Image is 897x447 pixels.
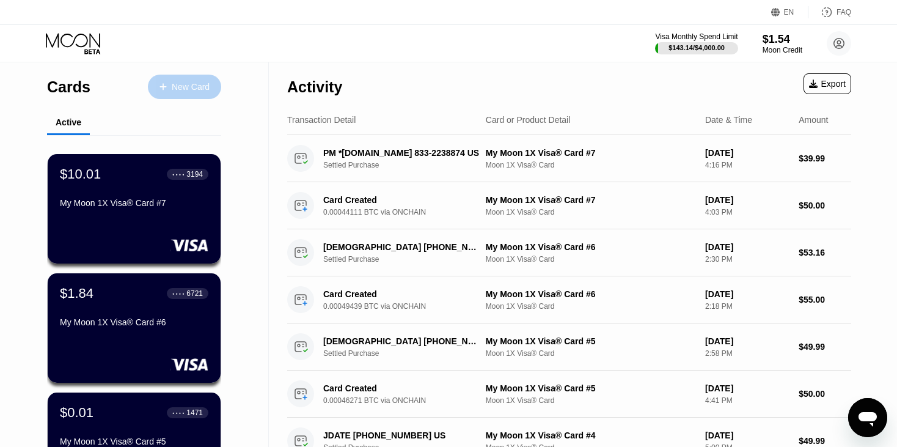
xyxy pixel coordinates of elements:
div: 2:58 PM [705,349,789,358]
div: New Card [148,75,221,99]
div: [DATE] [705,383,789,393]
div: $10.01 [60,166,101,182]
div: [DATE] [705,195,789,205]
div: FAQ [808,6,851,18]
div: ● ● ● ● [172,411,185,415]
div: My Moon 1X Visa® Card #7 [486,195,695,205]
div: Moon 1X Visa® Card [486,208,695,216]
div: Moon Credit [763,46,802,54]
div: $50.00 [799,201,851,210]
div: 2:30 PM [705,255,789,264]
div: [DEMOGRAPHIC_DATA] [PHONE_NUMBER] US [323,242,481,252]
div: 3194 [186,170,203,179]
div: [DEMOGRAPHIC_DATA] [PHONE_NUMBER] USSettled PurchaseMy Moon 1X Visa® Card #5Moon 1X Visa® Card[DA... [287,323,851,371]
div: $1.54Moon Credit [763,33,802,54]
div: Visa Monthly Spend Limit$143.14/$4,000.00 [655,32,738,54]
div: Card Created [323,289,481,299]
div: Settled Purchase [323,255,493,264]
div: Card Created0.00044111 BTC via ONCHAINMy Moon 1X Visa® Card #7Moon 1X Visa® Card[DATE]4:03 PM$50.00 [287,182,851,229]
div: My Moon 1X Visa® Card #5 [60,437,208,446]
div: $49.99 [799,342,851,352]
div: 2:18 PM [705,302,789,311]
div: $53.16 [799,248,851,257]
div: $143.14 / $4,000.00 [668,44,725,51]
div: Card or Product Detail [486,115,571,125]
div: EN [771,6,808,18]
div: Card Created0.00046271 BTC via ONCHAINMy Moon 1X Visa® Card #5Moon 1X Visa® Card[DATE]4:41 PM$50.00 [287,371,851,418]
div: My Moon 1X Visa® Card #5 [486,336,695,346]
div: Moon 1X Visa® Card [486,396,695,405]
div: 6721 [186,289,203,298]
div: $39.99 [799,153,851,163]
div: 0.00046271 BTC via ONCHAIN [323,396,493,405]
div: My Moon 1X Visa® Card #5 [486,383,695,393]
div: [DATE] [705,148,789,158]
div: Card Created0.00049439 BTC via ONCHAINMy Moon 1X Visa® Card #6Moon 1X Visa® Card[DATE]2:18 PM$55.00 [287,276,851,323]
div: [DEMOGRAPHIC_DATA] [PHONE_NUMBER] USSettled PurchaseMy Moon 1X Visa® Card #6Moon 1X Visa® Card[DA... [287,229,851,276]
div: 1471 [186,408,203,417]
div: FAQ [837,8,851,17]
div: ● ● ● ● [172,172,185,176]
div: $50.00 [799,389,851,399]
div: Settled Purchase [323,349,493,358]
div: My Moon 1X Visa® Card #6 [486,289,695,299]
div: Transaction Detail [287,115,356,125]
div: PM *[DOMAIN_NAME] 833-2238874 US [323,148,481,158]
div: $0.01 [60,405,93,421]
div: [DATE] [705,242,789,252]
div: Active [56,117,81,127]
div: Settled Purchase [323,161,493,169]
div: $55.00 [799,295,851,305]
div: Visa Monthly Spend Limit [655,32,738,41]
div: [DATE] [705,289,789,299]
div: Card Created [323,383,481,393]
div: Amount [799,115,828,125]
div: Moon 1X Visa® Card [486,161,695,169]
div: My Moon 1X Visa® Card #6 [60,317,208,327]
div: $1.84 [60,286,93,301]
div: Card Created [323,195,481,205]
div: [DATE] [705,336,789,346]
div: Cards [47,78,90,96]
div: $1.54 [763,33,802,46]
div: My Moon 1X Visa® Card #7 [60,198,208,208]
div: 4:03 PM [705,208,789,216]
div: ● ● ● ● [172,292,185,295]
div: [DATE] [705,430,789,440]
div: Export [809,79,846,89]
div: New Card [172,82,210,92]
div: $49.99 [799,436,851,446]
div: My Moon 1X Visa® Card #4 [486,430,695,440]
div: Moon 1X Visa® Card [486,302,695,311]
div: 4:16 PM [705,161,789,169]
div: [DEMOGRAPHIC_DATA] [PHONE_NUMBER] US [323,336,481,346]
div: Moon 1X Visa® Card [486,349,695,358]
div: PM *[DOMAIN_NAME] 833-2238874 USSettled PurchaseMy Moon 1X Visa® Card #7Moon 1X Visa® Card[DATE]4... [287,135,851,182]
div: Moon 1X Visa® Card [486,255,695,264]
div: 0.00049439 BTC via ONCHAIN [323,302,493,311]
iframe: Button to launch messaging window [848,398,887,437]
div: $10.01● ● ● ●3194My Moon 1X Visa® Card #7 [48,154,221,264]
div: My Moon 1X Visa® Card #7 [486,148,695,158]
div: 0.00044111 BTC via ONCHAIN [323,208,493,216]
div: 4:41 PM [705,396,789,405]
div: Export [804,73,851,94]
div: $1.84● ● ● ●6721My Moon 1X Visa® Card #6 [48,273,221,383]
div: JDATE [PHONE_NUMBER] US [323,430,481,440]
div: Activity [287,78,342,96]
div: EN [784,8,794,17]
div: My Moon 1X Visa® Card #6 [486,242,695,252]
div: Date & Time [705,115,752,125]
